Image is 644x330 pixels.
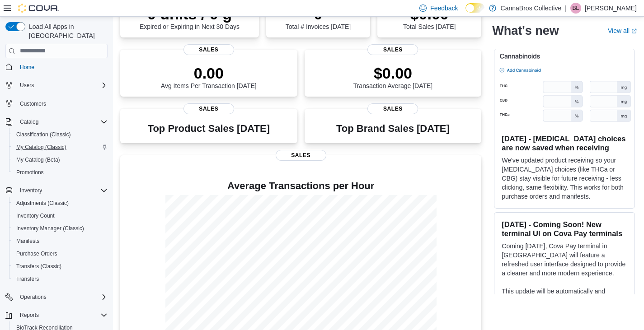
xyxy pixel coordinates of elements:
[430,4,458,13] span: Feedback
[16,237,39,245] span: Manifests
[9,222,111,235] button: Inventory Manager (Classic)
[276,150,326,161] span: Sales
[608,27,637,34] a: View allExternal link
[573,3,579,14] span: BL
[16,200,69,207] span: Adjustments (Classic)
[9,153,111,166] button: My Catalog (Beta)
[16,185,108,196] span: Inventory
[16,169,44,176] span: Promotions
[9,141,111,153] button: My Catalog (Classic)
[16,263,61,270] span: Transfers (Classic)
[13,167,108,178] span: Promotions
[20,293,47,301] span: Operations
[20,64,34,71] span: Home
[13,261,65,272] a: Transfers (Classic)
[16,275,39,283] span: Transfers
[16,144,66,151] span: My Catalog (Classic)
[465,3,484,13] input: Dark Mode
[20,100,46,107] span: Customers
[148,123,270,134] h3: Top Product Sales [DATE]
[367,103,418,114] span: Sales
[2,291,111,303] button: Operations
[16,116,108,127] span: Catalog
[502,242,627,278] p: Coming [DATE], Cova Pay terminal in [GEOGRAPHIC_DATA] will feature a refreshed user interface des...
[16,62,38,73] a: Home
[16,250,57,257] span: Purchase Orders
[127,181,474,191] h4: Average Transactions per Hour
[161,64,257,82] p: 0.00
[13,129,108,140] span: Classification (Classic)
[9,166,111,179] button: Promotions
[16,185,46,196] button: Inventory
[13,154,108,165] span: My Catalog (Beta)
[183,103,234,114] span: Sales
[9,209,111,222] button: Inventory Count
[13,210,58,221] a: Inventory Count
[570,3,581,14] div: Bayden LaPiana
[13,274,108,284] span: Transfers
[2,309,111,321] button: Reports
[16,131,71,138] span: Classification (Classic)
[2,116,111,128] button: Catalog
[16,212,55,219] span: Inventory Count
[13,154,64,165] a: My Catalog (Beta)
[9,235,111,247] button: Manifests
[13,223,108,234] span: Inventory Manager (Classic)
[16,225,84,232] span: Inventory Manager (Classic)
[13,198,72,209] a: Adjustments (Classic)
[140,5,240,30] div: Expired or Expiring in Next 30 Days
[13,142,70,153] a: My Catalog (Classic)
[502,220,627,238] h3: [DATE] - Coming Soon! New terminal UI on Cova Pay terminals
[2,60,111,74] button: Home
[13,236,43,246] a: Manifests
[13,198,108,209] span: Adjustments (Classic)
[16,80,108,91] span: Users
[9,260,111,273] button: Transfers (Classic)
[13,248,108,259] span: Purchase Orders
[13,167,47,178] a: Promotions
[9,247,111,260] button: Purchase Orders
[16,156,60,163] span: My Catalog (Beta)
[9,273,111,285] button: Transfers
[631,28,637,34] svg: External link
[20,82,34,89] span: Users
[20,311,39,319] span: Reports
[585,3,637,14] p: [PERSON_NAME]
[502,135,627,153] h3: [DATE] - [MEDICAL_DATA] choices are now saved when receiving
[16,98,108,109] span: Customers
[13,129,75,140] a: Classification (Classic)
[13,248,61,259] a: Purchase Orders
[16,292,108,302] span: Operations
[16,292,50,302] button: Operations
[16,80,38,91] button: Users
[502,156,627,201] p: We've updated product receiving so your [MEDICAL_DATA] choices (like THCa or CBG) stay visible fo...
[16,98,50,109] a: Customers
[18,4,59,13] img: Cova
[13,210,108,221] span: Inventory Count
[2,79,111,92] button: Users
[353,64,433,89] div: Transaction Average [DATE]
[20,187,42,194] span: Inventory
[9,128,111,141] button: Classification (Classic)
[13,261,108,272] span: Transfers (Classic)
[13,223,88,234] a: Inventory Manager (Classic)
[2,184,111,197] button: Inventory
[565,3,567,14] p: |
[20,118,38,125] span: Catalog
[16,61,108,73] span: Home
[367,44,418,55] span: Sales
[501,3,562,14] p: CannaBros Collective
[16,310,108,321] span: Reports
[16,116,42,127] button: Catalog
[492,23,559,38] h2: What's new
[286,5,351,30] div: Total # Invoices [DATE]
[161,64,257,89] div: Avg Items Per Transaction [DATE]
[403,5,456,30] div: Total Sales [DATE]
[336,123,450,134] h3: Top Brand Sales [DATE]
[25,22,108,40] span: Load All Apps in [GEOGRAPHIC_DATA]
[13,236,108,246] span: Manifests
[183,44,234,55] span: Sales
[9,197,111,209] button: Adjustments (Classic)
[13,142,108,153] span: My Catalog (Classic)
